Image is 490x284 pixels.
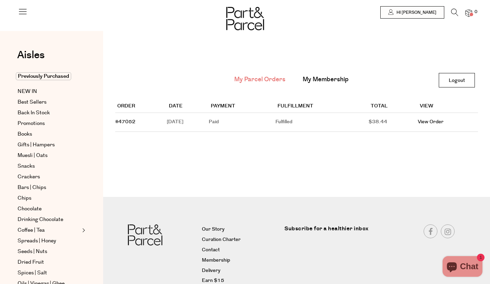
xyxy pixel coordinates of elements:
a: Delivery [202,267,279,275]
th: Total [369,100,418,113]
a: NEW IN [18,87,80,96]
a: Hi [PERSON_NAME] [380,6,444,19]
span: Promotions [18,119,45,128]
a: Crackers [18,173,80,181]
a: Books [18,130,80,138]
th: Order [115,100,167,113]
a: Seeds | Nuts [18,248,80,256]
label: Subscribe for a healthier inbox [284,224,372,238]
a: Drinking Chocolate [18,215,80,224]
span: Seeds | Nuts [18,248,47,256]
a: Chips [18,194,80,202]
span: Spices | Salt [18,269,47,277]
a: Snacks [18,162,80,170]
th: View [418,100,478,113]
a: Curation Charter [202,236,279,244]
a: 0 [465,9,472,17]
a: Previously Purchased [18,72,80,81]
span: Back In Stock [18,109,50,117]
span: Chocolate [18,205,42,213]
span: Bars | Chips [18,183,46,192]
th: Date [167,100,209,113]
a: Muesli | Oats [18,151,80,160]
span: Chips [18,194,31,202]
inbox-online-store-chat: Shopify online store chat [440,256,484,278]
a: My Parcel Orders [234,75,285,84]
a: Aisles [17,50,45,67]
a: #47052 [115,118,135,125]
a: Chocolate [18,205,80,213]
a: Contact [202,246,279,254]
a: Best Sellers [18,98,80,106]
img: Part&Parcel [128,224,162,245]
td: [DATE] [167,113,209,132]
a: Gifts | Hampers [18,141,80,149]
span: Previously Purchased [16,72,71,80]
a: Dried Fruit [18,258,80,266]
a: Back In Stock [18,109,80,117]
a: Logout [439,73,475,87]
td: Paid [209,113,275,132]
a: Spices | Salt [18,269,80,277]
span: Best Sellers [18,98,46,106]
span: 0 [473,9,479,15]
span: Spreads | Honey [18,237,56,245]
span: Gifts | Hampers [18,141,55,149]
span: Crackers [18,173,40,181]
button: Expand/Collapse Coffee | Tea [80,226,85,234]
a: Our Story [202,225,279,234]
span: Hi [PERSON_NAME] [395,10,436,15]
span: Snacks [18,162,35,170]
span: Dried Fruit [18,258,44,266]
th: Payment [209,100,275,113]
a: Coffee | Tea [18,226,80,234]
a: View Order [418,118,444,125]
span: NEW IN [18,87,37,96]
a: Promotions [18,119,80,128]
span: Books [18,130,32,138]
span: Drinking Chocolate [18,215,63,224]
td: $38.44 [369,113,418,132]
a: My Membership [303,75,349,84]
span: Coffee | Tea [18,226,45,234]
a: Bars | Chips [18,183,80,192]
img: Part&Parcel [226,7,264,30]
a: Membership [202,256,279,265]
th: Fulfillment [275,100,369,113]
td: Fulfilled [275,113,369,132]
span: Muesli | Oats [18,151,47,160]
span: Aisles [17,48,45,63]
a: Spreads | Honey [18,237,80,245]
